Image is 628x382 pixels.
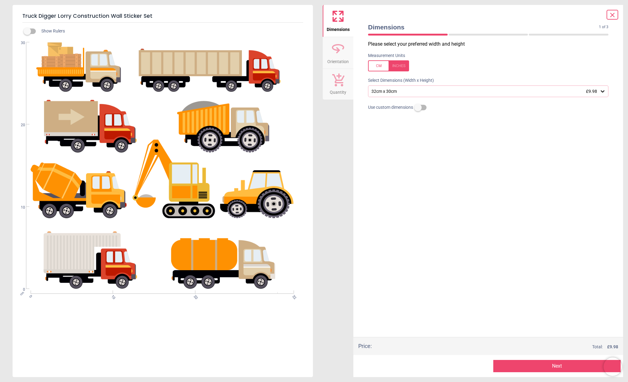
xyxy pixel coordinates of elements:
h5: Truck Digger Lorry Construction Wall Sticker Set [22,10,303,23]
button: Next [493,360,621,372]
div: Show Rulers [27,28,313,35]
span: £ [607,344,618,350]
span: 1 of 3 [599,25,608,30]
span: 10 [110,294,114,298]
span: Dimensions [368,23,599,32]
span: Quantity [330,86,346,96]
span: 32 [291,294,295,298]
span: Dimensions [327,24,350,33]
iframe: Brevo live chat [604,357,622,376]
button: Dimensions [323,5,353,37]
span: 0 [28,294,32,298]
span: £9.98 [586,89,597,94]
p: Please select your preferred width and height [368,41,613,47]
label: Select Dimensions (Width x Height) [363,78,434,84]
span: 0 [13,287,25,292]
span: Orientation [327,56,349,65]
span: 20 [192,294,196,298]
span: 20 [13,123,25,128]
div: Total: [381,344,618,350]
span: 10 [13,205,25,210]
button: Quantity [323,69,353,100]
button: Orientation [323,37,353,69]
div: 32cm x 30cm [371,89,600,94]
div: Price : [358,342,372,350]
span: Use custom dimensions [368,104,413,111]
span: 9.98 [610,344,618,349]
span: 30 [13,40,25,46]
label: Measurement Units [368,53,405,59]
span: cm [19,291,24,296]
